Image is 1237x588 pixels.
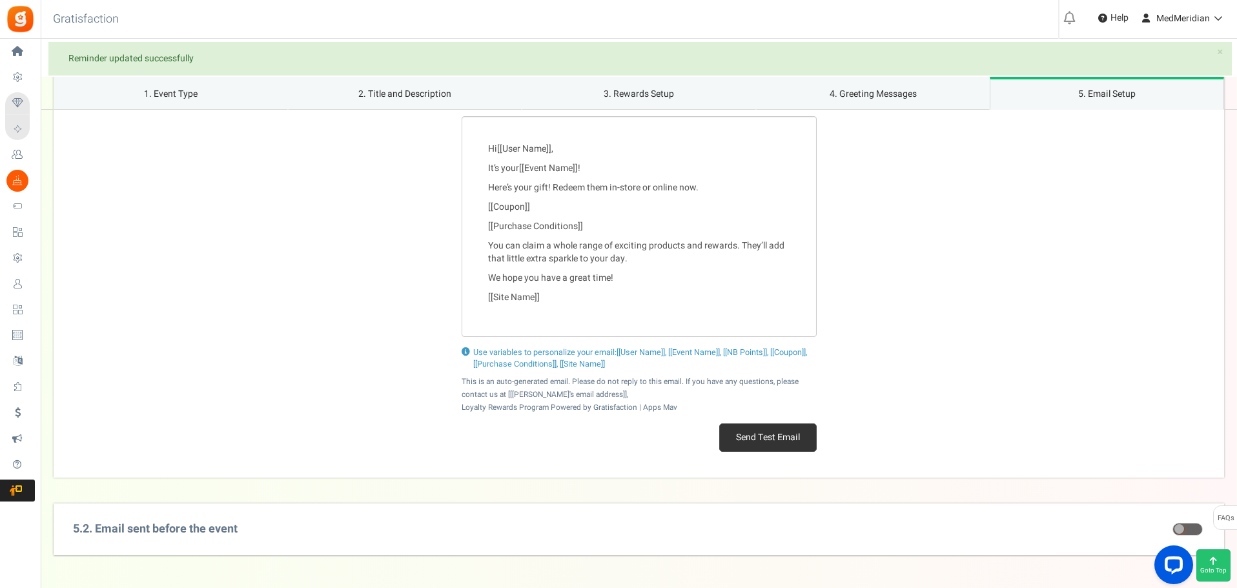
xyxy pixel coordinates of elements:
[488,220,583,233] span: Purchase Conditions placeholder widget
[488,181,790,194] p: Here’s your gift! Redeem them in-store or online now.
[462,116,817,337] div: Editor, notify.wishMsg
[488,291,540,304] span: Site Name placeholder widget
[488,162,790,175] p: It’s your !
[1107,12,1129,25] span: Help
[756,77,990,110] a: 4. Greeting Messages
[1217,506,1234,531] span: FAQs
[488,219,583,233] span: [[Purchase Conditions]]
[497,143,551,156] span: User Name placeholder widget
[473,347,807,370] span: [[User Name]], [[Event Name]], [[NB Points]], [[Coupon]], [[Purchase Conditions]], [[Site Name]]
[519,162,578,175] span: Event Name placeholder widget
[1217,44,1223,60] span: ×
[522,77,756,110] a: 3. Rewards Setup
[1093,8,1134,28] a: Help
[719,423,817,452] button: Send Test Email
[488,200,530,214] span: [[Coupon]]
[462,376,799,413] small: This is an auto-generated email. Please do not reply to this email. If you have any questions, pl...
[497,142,551,156] span: [[User Name]]
[488,290,540,304] span: [[Site Name]]
[54,77,288,110] a: 1. Event Type
[488,201,530,214] span: Coupon placeholder widget
[1200,566,1227,575] span: Goto Top
[488,143,790,156] p: Hi ,
[288,77,522,110] a: 2. Title and Description
[1156,12,1210,25] span: MedMeridian
[1196,549,1231,582] button: Goto Top
[488,239,790,265] p: You can claim a whole range of exciting products and rewards. They’ll add that little extra spark...
[488,272,790,285] p: We hope you have a great time!
[473,347,807,370] span: Use variables to personalize your email:
[39,6,133,32] h3: Gratisfaction
[990,77,1224,110] a: 5. Email Setup
[48,42,1232,76] div: Reminder updated successfully
[519,161,578,175] span: [[Event Name]]
[6,5,35,34] img: Gratisfaction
